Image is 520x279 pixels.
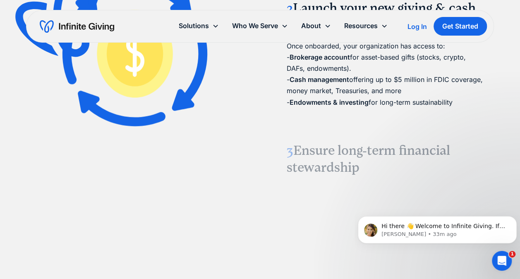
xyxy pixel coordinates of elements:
p: Once onboarded, your organization has access to: - for asset-based gifts (stocks, crypto, DAFs, e... [287,41,484,108]
h3: Ensure long-term financial stewardship [287,142,484,176]
a: Get Started [434,17,487,36]
strong: Endowments & investing [290,98,369,106]
iframe: Intercom notifications message [355,199,520,257]
a: home [40,20,114,33]
a: Log In [407,22,427,31]
div: About [301,20,321,31]
div: About [295,17,338,35]
strong: Brokerage account [290,53,350,61]
div: Solutions [172,17,225,35]
div: Log In [407,23,427,30]
span: 3 [287,143,293,158]
div: Who We Serve [232,20,278,31]
div: Resources [338,17,394,35]
iframe: Intercom live chat [492,251,512,271]
span: 1 [509,251,515,257]
div: Who We Serve [225,17,295,35]
span: 2 [287,0,293,16]
div: Resources [344,20,378,31]
div: Solutions [179,20,209,31]
strong: Cash management [290,75,349,84]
